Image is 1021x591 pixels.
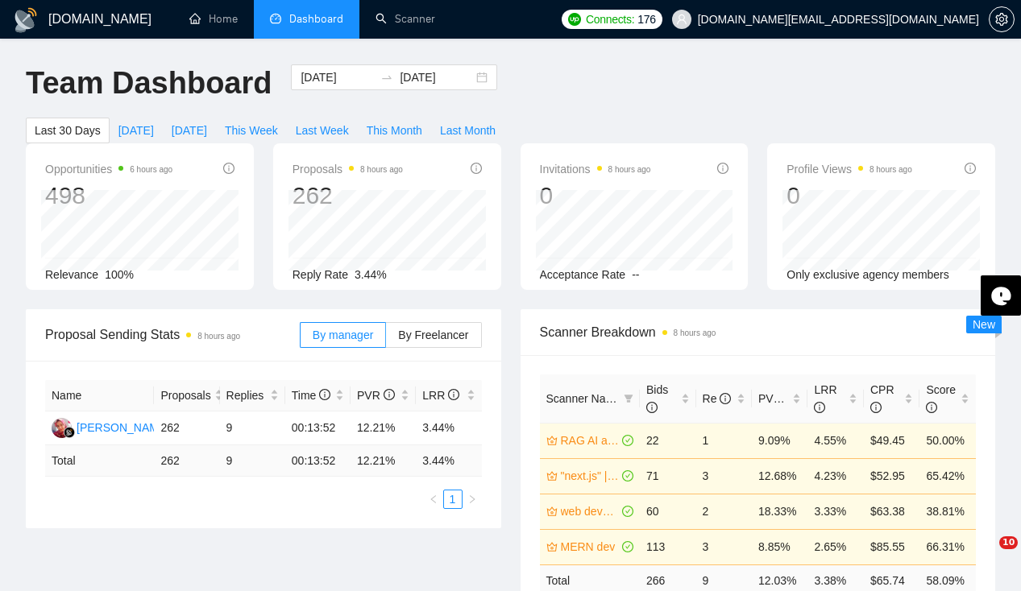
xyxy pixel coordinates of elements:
th: Name [45,380,154,411]
th: Replies [220,380,285,411]
span: crown [546,541,558,552]
span: LRR [422,389,459,402]
span: -- [632,268,639,281]
span: Proposals [160,386,210,404]
span: to [380,71,393,84]
td: 4.55% [807,423,863,458]
span: left [429,494,438,504]
span: right [467,494,477,504]
span: Scanner Name [546,392,621,405]
span: Acceptance Rate [540,268,626,281]
span: Re [703,392,732,405]
a: web developmnet [561,502,620,520]
td: 22 [640,423,695,458]
span: Profile Views [787,159,912,179]
li: Previous Page [424,490,443,509]
span: info-circle [646,402,658,413]
td: 38.81% [919,494,976,529]
button: Last Month [431,118,504,143]
td: 3.44 % [416,445,481,477]
span: info-circle [870,402,882,413]
a: searchScanner [376,12,435,26]
span: 176 [637,10,655,28]
td: 3.44% [416,411,481,445]
span: PVR [758,392,796,405]
span: Reply Rate [293,268,348,281]
div: 0 [540,180,651,211]
td: 18.33% [752,494,807,529]
a: setting [989,13,1015,26]
span: dashboard [270,13,281,24]
span: info-circle [814,402,825,413]
span: info-circle [965,163,976,174]
span: Last Week [296,122,349,139]
time: 6 hours ago [130,165,172,174]
span: Time [292,389,330,402]
button: Last 30 Days [26,118,110,143]
span: check-circle [622,506,633,517]
td: $52.95 [864,458,919,494]
span: Scanner Breakdown [540,322,977,342]
img: logo [13,7,39,33]
button: This Month [358,118,431,143]
span: Only exclusive agency members [787,268,949,281]
time: 8 hours ago [870,165,912,174]
span: PVR [357,389,395,402]
span: filter [620,386,637,411]
button: setting [989,6,1015,32]
span: By Freelancer [398,329,468,341]
span: swap-right [380,71,393,84]
span: check-circle [622,541,633,552]
button: [DATE] [110,118,163,143]
div: 0 [787,180,912,211]
td: 262 [154,445,219,477]
button: Last Week [287,118,358,143]
td: 66.31% [919,529,976,564]
iframe: Intercom live chat [966,536,1005,575]
td: $63.38 [864,494,919,529]
button: This Week [216,118,287,143]
span: Proposal Sending Stats [45,324,300,345]
td: 262 [154,411,219,445]
span: Last Month [440,122,496,139]
span: By manager [313,329,373,341]
span: This Month [367,122,422,139]
td: 4.23% [807,458,863,494]
td: 113 [640,529,695,564]
input: End date [400,68,473,86]
span: info-circle [319,389,330,400]
time: 8 hours ago [197,332,240,341]
td: 12.21% [351,411,416,445]
span: info-circle [448,389,459,400]
img: upwork-logo.png [568,13,581,26]
input: Start date [301,68,374,86]
span: 10 [999,536,1018,549]
span: Opportunities [45,159,172,179]
span: Dashboard [289,12,343,26]
a: MERN dev [561,538,620,556]
span: This Week [225,122,278,139]
td: 60 [640,494,695,529]
div: 262 [293,180,403,211]
td: 9 [220,411,285,445]
img: DP [52,418,72,438]
td: 50.00% [919,423,976,458]
span: Replies [226,386,267,404]
span: info-circle [384,389,395,400]
span: info-circle [471,163,482,174]
li: 1 [443,490,463,509]
span: New [973,318,995,331]
time: 8 hours ago [674,329,716,337]
div: 498 [45,180,172,211]
li: Next Page [463,490,482,509]
div: [PERSON_NAME] [77,419,169,436]
td: Total [45,445,154,477]
span: CPR [870,383,894,414]
td: 00:13:52 [285,411,351,445]
span: Connects: [586,10,634,28]
span: Bids [646,383,668,414]
td: 3 [696,458,752,494]
span: crown [546,435,558,446]
span: info-circle [720,393,731,404]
